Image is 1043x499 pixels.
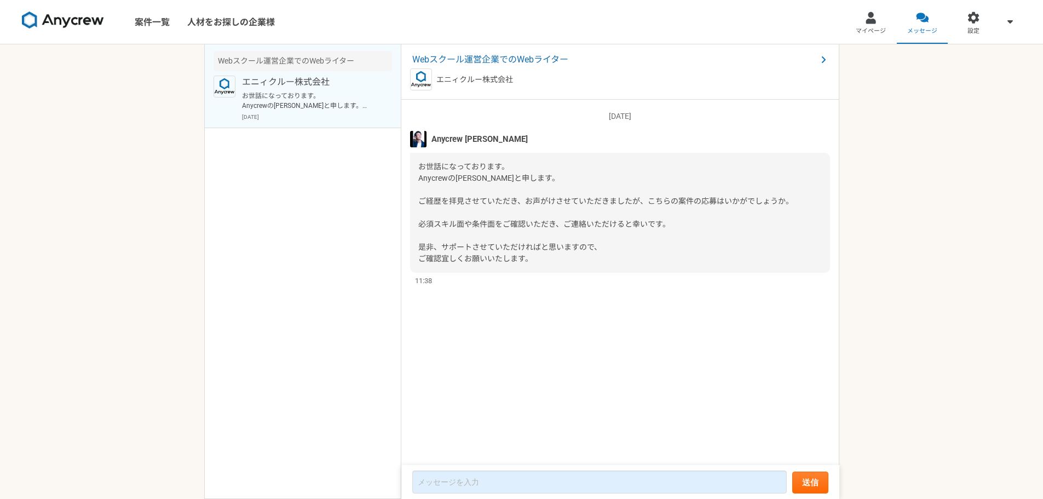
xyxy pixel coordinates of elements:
button: 送信 [792,472,828,494]
img: logo_text_blue_01.png [214,76,235,97]
p: [DATE] [242,113,392,121]
span: 設定 [967,27,979,36]
span: メッセージ [907,27,937,36]
span: マイページ [856,27,886,36]
div: Webスクール運営企業でのWebライター [214,51,392,71]
span: 11:38 [415,276,432,286]
span: お世話になっております。 Anycrewの[PERSON_NAME]と申します。 ご経歴を拝見させていただき、お声がけさせていただきましたが、こちらの案件の応募はいかがでしょうか。 必須スキル面... [418,162,793,263]
span: Webスクール運営企業でのWebライター [412,53,817,66]
p: [DATE] [410,111,830,122]
img: 8DqYSo04kwAAAAASUVORK5CYII= [22,12,104,29]
p: エニィクルー株式会社 [242,76,377,89]
p: エニィクルー株式会社 [436,74,513,85]
span: Anycrew [PERSON_NAME] [431,133,528,145]
p: お世話になっております。 Anycrewの[PERSON_NAME]と申します。 ご経歴を拝見させていただき、お声がけさせていただきましたが、こちらの案件の応募はいかがでしょうか。 必須スキル面... [242,91,377,111]
img: logo_text_blue_01.png [410,68,432,90]
img: S__5267474.jpg [410,131,427,147]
